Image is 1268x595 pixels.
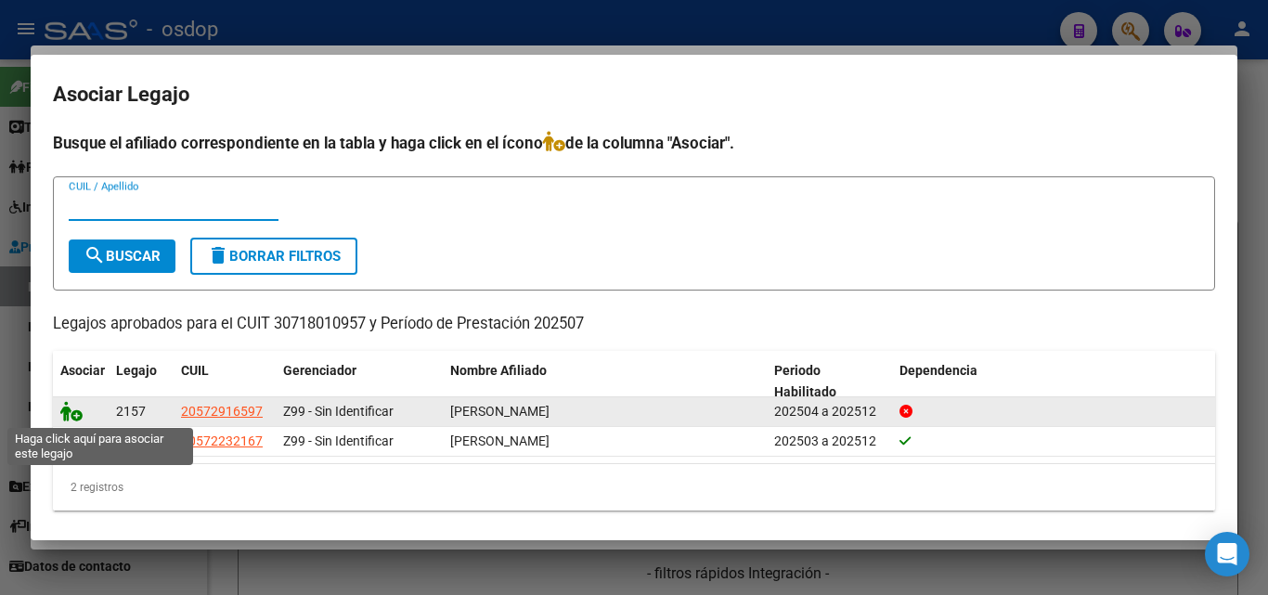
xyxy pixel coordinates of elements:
[174,351,276,412] datatable-header-cell: CUIL
[53,131,1215,155] h4: Busque el afiliado correspondiente en la tabla y haga click en el ícono de la columna "Asociar".
[899,363,977,378] span: Dependencia
[450,404,550,419] span: LENCINA MAXIMILIANO NICOLAS
[181,433,263,448] span: 20572232167
[84,248,161,265] span: Buscar
[207,248,341,265] span: Borrar Filtros
[774,401,885,422] div: 202504 a 202512
[181,363,209,378] span: CUIL
[53,313,1215,336] p: Legajos aprobados para el CUIT 30718010957 y Período de Prestación 202507
[116,404,146,419] span: 2157
[450,363,547,378] span: Nombre Afiliado
[60,363,105,378] span: Asociar
[774,431,885,452] div: 202503 a 202512
[84,244,106,266] mat-icon: search
[767,351,892,412] datatable-header-cell: Periodo Habilitado
[53,464,1215,511] div: 2 registros
[283,433,394,448] span: Z99 - Sin Identificar
[443,351,767,412] datatable-header-cell: Nombre Afiliado
[283,363,356,378] span: Gerenciador
[181,404,263,419] span: 20572916597
[450,433,550,448] span: ZAMPEDRI LEO BENJAMIN
[207,244,229,266] mat-icon: delete
[774,363,836,399] span: Periodo Habilitado
[69,239,175,273] button: Buscar
[190,238,357,275] button: Borrar Filtros
[1205,532,1249,576] div: Open Intercom Messenger
[892,351,1216,412] datatable-header-cell: Dependencia
[283,404,394,419] span: Z99 - Sin Identificar
[276,351,443,412] datatable-header-cell: Gerenciador
[109,351,174,412] datatable-header-cell: Legajo
[53,77,1215,112] h2: Asociar Legajo
[116,363,157,378] span: Legajo
[53,351,109,412] datatable-header-cell: Asociar
[116,433,146,448] span: 1122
